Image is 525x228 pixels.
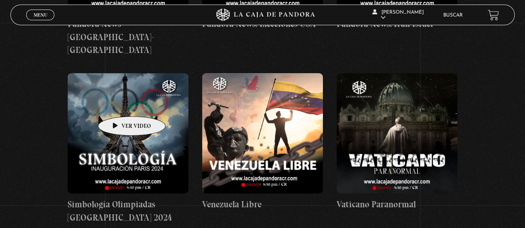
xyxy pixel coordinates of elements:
h4: Venezuela Libre [202,198,323,211]
a: Buscar [443,13,463,18]
h4: Pandora News [GEOGRAPHIC_DATA]-[GEOGRAPHIC_DATA] [68,17,188,57]
a: Simbología Olimpiadas [GEOGRAPHIC_DATA] 2024 [68,73,188,224]
h4: Simbología Olimpiadas [GEOGRAPHIC_DATA] 2024 [68,198,188,224]
a: Venezuela Libre [202,73,323,211]
a: Vaticano Paranormal [337,73,457,211]
span: Cerrar [31,19,50,25]
a: View your shopping cart [488,10,499,21]
span: Menu [34,12,47,17]
span: [PERSON_NAME] [372,10,424,20]
h4: Vaticano Paranormal [337,198,457,211]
